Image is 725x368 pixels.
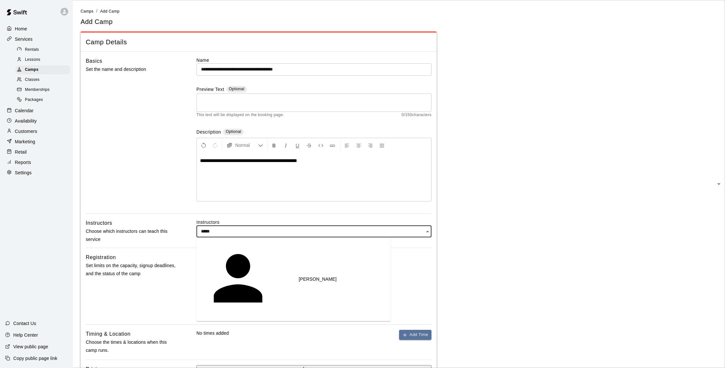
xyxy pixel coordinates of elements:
[16,65,73,75] a: Camps
[229,87,244,91] span: Optional
[5,106,68,115] a: Calendar
[5,116,68,126] a: Availability
[25,77,39,83] span: Classes
[226,129,241,134] span: Optional
[16,85,73,95] a: Memberships
[25,87,50,93] span: Memberships
[16,95,70,104] div: Packages
[15,36,33,42] p: Services
[5,157,68,167] a: Reports
[86,262,176,278] p: Set limits on the capacity, signup deadlines, and the status of the camp
[5,24,68,34] a: Home
[16,45,73,55] a: Rentals
[16,95,73,105] a: Packages
[402,112,431,118] span: 0 / 150 characters
[196,112,284,118] span: This text will be displayed on the booking page.
[86,338,176,354] p: Choose the times & locations when this camp runs.
[16,55,73,65] a: Lessons
[16,55,70,64] div: Lessons
[86,38,431,47] span: Camp Details
[5,137,68,146] a: Marketing
[25,57,40,63] span: Lessons
[15,128,37,135] p: Customers
[81,9,94,14] span: Camps
[15,26,27,32] p: Home
[86,330,130,338] h6: Timing & Location
[86,65,176,73] p: Set the name and description
[196,219,431,225] label: Instructors
[5,168,68,178] a: Settings
[423,227,432,236] button: Close
[86,57,102,65] h6: Basics
[304,139,315,151] button: Format Strikethrough
[196,129,221,136] label: Description
[5,147,68,157] a: Retail
[196,330,229,340] p: No times added
[25,67,39,73] span: Camps
[15,159,31,166] p: Reports
[196,57,431,63] label: Name
[86,227,176,244] p: Choose which instructors can teach this service
[16,65,70,74] div: Camps
[16,75,73,85] a: Classes
[280,139,291,151] button: Format Italics
[13,355,57,362] p: Copy public page link
[292,139,303,151] button: Format Underline
[81,17,113,26] h5: Add Camp
[399,330,431,340] button: Add Time
[365,139,376,151] button: Right Align
[16,85,70,94] div: Memberships
[198,139,209,151] button: Undo
[86,253,116,262] h6: Registration
[299,276,337,282] p: [PERSON_NAME]
[376,139,387,151] button: Justify Align
[100,9,119,14] span: Add Camp
[13,343,48,350] p: View public page
[327,139,338,151] button: Insert Link
[5,34,68,44] a: Services
[15,107,34,114] p: Calendar
[16,45,70,54] div: Rentals
[5,126,68,136] a: Customers
[224,139,266,151] button: Formatting Options
[25,47,39,53] span: Rentals
[235,142,258,148] span: Normal
[210,139,221,151] button: Redo
[269,139,280,151] button: Format Bold
[15,149,27,155] p: Retail
[13,332,38,338] p: Help Center
[15,169,32,176] p: Settings
[96,8,97,15] li: /
[13,320,36,327] p: Contact Us
[81,8,94,14] a: Camps
[86,219,112,227] h6: Instructors
[15,118,37,124] p: Availability
[315,139,326,151] button: Insert Code
[25,97,43,103] span: Packages
[16,75,70,84] div: Classes
[341,139,352,151] button: Left Align
[15,138,35,145] p: Marketing
[81,8,717,15] nav: breadcrumb
[196,86,224,93] label: Preview Text
[353,139,364,151] button: Center Align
